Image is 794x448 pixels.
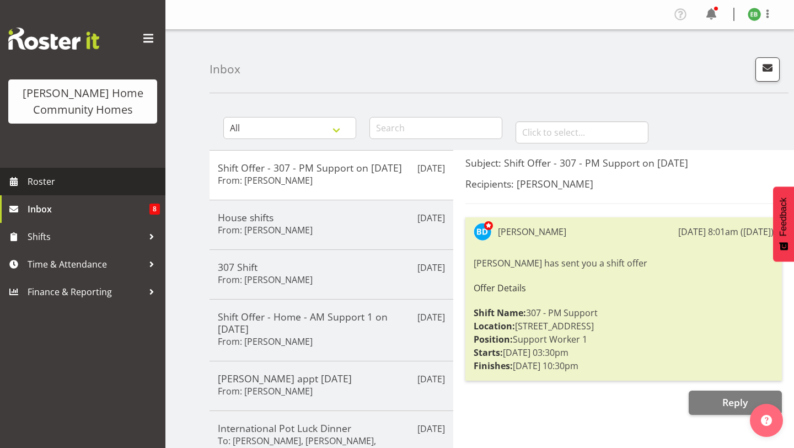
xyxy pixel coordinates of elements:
[678,225,774,238] div: [DATE] 8:01am ([DATE])
[210,63,240,76] h4: Inbox
[417,162,445,175] p: [DATE]
[417,211,445,225] p: [DATE]
[369,117,502,139] input: Search
[417,311,445,324] p: [DATE]
[218,422,445,434] h5: International Pot Luck Dinner
[474,320,515,332] strong: Location:
[465,157,782,169] h5: Subject: Shift Offer - 307 - PM Support on [DATE]
[28,256,143,273] span: Time & Attendance
[28,228,143,245] span: Shifts
[218,261,445,273] h5: 307 Shift
[516,121,648,143] input: Click to select...
[748,8,761,21] img: eloise-bailey8534.jpg
[218,211,445,223] h5: House shifts
[149,204,160,215] span: 8
[19,85,146,118] div: [PERSON_NAME] Home Community Homes
[28,284,143,300] span: Finance & Reporting
[761,415,772,426] img: help-xxl-2.png
[218,175,313,186] h6: From: [PERSON_NAME]
[417,422,445,435] p: [DATE]
[474,307,526,319] strong: Shift Name:
[465,178,782,190] h5: Recipients: [PERSON_NAME]
[28,173,160,190] span: Roster
[722,396,748,409] span: Reply
[218,162,445,174] h5: Shift Offer - 307 - PM Support on [DATE]
[474,254,774,375] div: [PERSON_NAME] has sent you a shift offer 307 - PM Support [STREET_ADDRESS] Support Worker 1 [DATE...
[218,372,445,385] h5: [PERSON_NAME] appt [DATE]
[474,223,491,241] img: barbara-dunlop8515.jpg
[474,333,513,345] strong: Position:
[689,391,782,415] button: Reply
[773,186,794,262] button: Feedback - Show survey
[474,283,774,293] h6: Offer Details
[218,225,313,236] h6: From: [PERSON_NAME]
[8,28,99,50] img: Rosterit website logo
[417,261,445,274] p: [DATE]
[218,311,445,335] h5: Shift Offer - Home - AM Support 1 on [DATE]
[779,198,788,236] span: Feedback
[474,360,513,372] strong: Finishes:
[218,274,313,285] h6: From: [PERSON_NAME]
[28,201,149,217] span: Inbox
[218,386,313,397] h6: From: [PERSON_NAME]
[474,346,503,359] strong: Starts:
[498,225,566,238] div: [PERSON_NAME]
[218,336,313,347] h6: From: [PERSON_NAME]
[417,372,445,386] p: [DATE]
